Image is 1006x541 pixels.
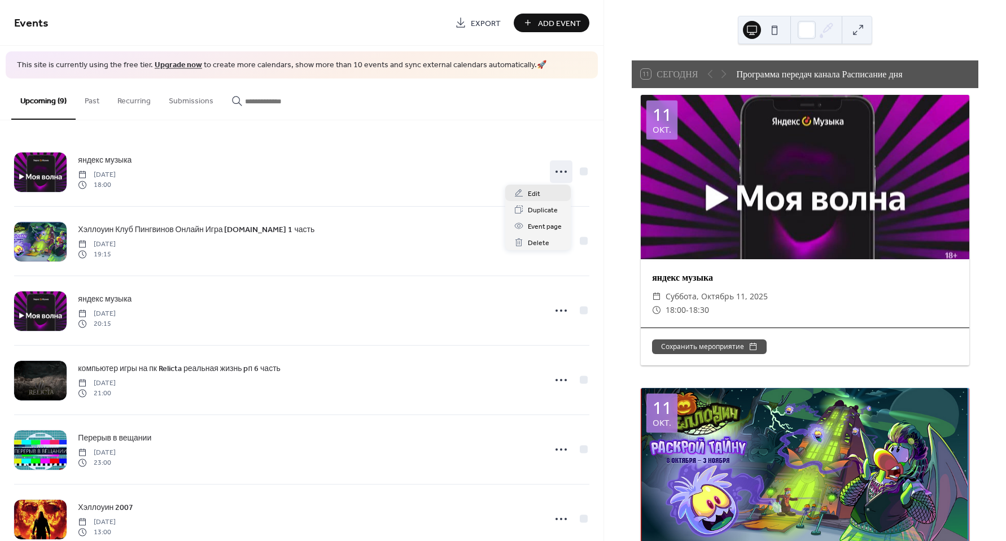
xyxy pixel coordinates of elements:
span: 18:00 [666,303,686,317]
span: 20:15 [78,319,116,329]
span: [DATE] [78,378,116,388]
a: Перерыв в вещании [78,431,151,444]
button: Upcoming (9) [11,78,76,120]
span: 23:00 [78,458,116,468]
span: This site is currently using the free tier. to create more calendars, show more than 10 events an... [17,60,546,71]
span: 13:00 [78,527,116,538]
span: компьютер игры на пк Relicta реальная жизнь pп 6 часть [78,363,281,374]
div: 11 [653,106,672,123]
a: компьютер игры на пк Relicta реальная жизнь pп 6 часть [78,362,281,375]
span: [DATE] [78,447,116,457]
button: Сохранить мероприятие [652,339,767,354]
span: [DATE] [78,239,116,249]
span: [DATE] [78,517,116,527]
span: 18:00 [78,180,116,190]
span: - [686,303,689,317]
a: Upgrade now [155,58,202,73]
span: [DATE] [78,308,116,319]
span: Хэллоуин 2007 [78,501,133,513]
span: суббота, октябрь 11, 2025 [666,290,768,303]
span: Export [471,18,501,29]
button: Add Event [514,14,589,32]
a: яндекс музыка [78,154,132,167]
div: окт. [653,418,671,427]
span: 18:30 [689,303,709,317]
span: яндекс музыка [78,154,132,166]
span: Хэллоуин Клуб Пингвинов Онлайн Игра [DOMAIN_NAME] 1 часть [78,224,314,235]
button: Submissions [160,78,222,119]
span: Delete [528,237,549,249]
a: Export [447,14,509,32]
div: 11 [653,399,672,416]
button: Past [76,78,108,119]
button: Recurring [108,78,160,119]
a: Хэллоуин Клуб Пингвинов Онлайн Игра [DOMAIN_NAME] 1 часть [78,223,314,236]
span: 21:00 [78,389,116,399]
span: Events [14,12,49,34]
div: яндекс музыка [641,270,969,284]
a: Хэллоуин 2007 [78,501,133,514]
span: Перерыв в вещании [78,432,151,444]
div: ​ [652,303,661,317]
div: ​ [652,290,661,303]
span: 19:15 [78,250,116,260]
div: Программа передач канала Расписание дня [736,67,902,81]
div: окт. [653,125,671,134]
span: яндекс музыка [78,293,132,305]
span: Add Event [538,18,581,29]
span: Duplicate [528,204,558,216]
span: Edit [528,188,540,200]
span: Event page [528,221,562,233]
a: яндекс музыка [78,293,132,306]
span: [DATE] [78,169,116,180]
